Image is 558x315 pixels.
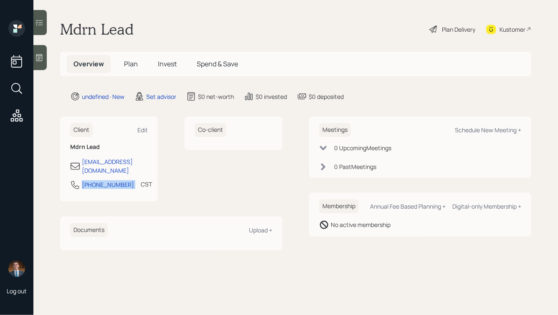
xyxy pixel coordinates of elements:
[309,92,344,101] div: $0 deposited
[195,123,226,137] h6: Co-client
[370,202,446,210] div: Annual Fee Based Planning +
[249,226,272,234] div: Upload +
[141,180,152,189] div: CST
[334,162,376,171] div: 0 Past Meeting s
[60,20,134,38] h1: Mdrn Lead
[124,59,138,68] span: Plan
[70,223,108,237] h6: Documents
[319,199,359,213] h6: Membership
[137,126,148,134] div: Edit
[334,144,391,152] div: 0 Upcoming Meeting s
[331,220,391,229] div: No active membership
[70,123,93,137] h6: Client
[158,59,177,68] span: Invest
[198,92,234,101] div: $0 net-worth
[197,59,238,68] span: Spend & Save
[256,92,287,101] div: $0 invested
[442,25,475,34] div: Plan Delivery
[82,92,124,101] div: undefined · New
[7,287,27,295] div: Log out
[82,180,134,189] div: [PHONE_NUMBER]
[319,123,351,137] h6: Meetings
[74,59,104,68] span: Overview
[82,157,148,175] div: [EMAIL_ADDRESS][DOMAIN_NAME]
[70,144,148,151] h6: Mdrn Lead
[146,92,176,101] div: Set advisor
[500,25,525,34] div: Kustomer
[452,202,521,210] div: Digital-only Membership +
[8,260,25,277] img: hunter_neumayer.jpg
[455,126,521,134] div: Schedule New Meeting +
